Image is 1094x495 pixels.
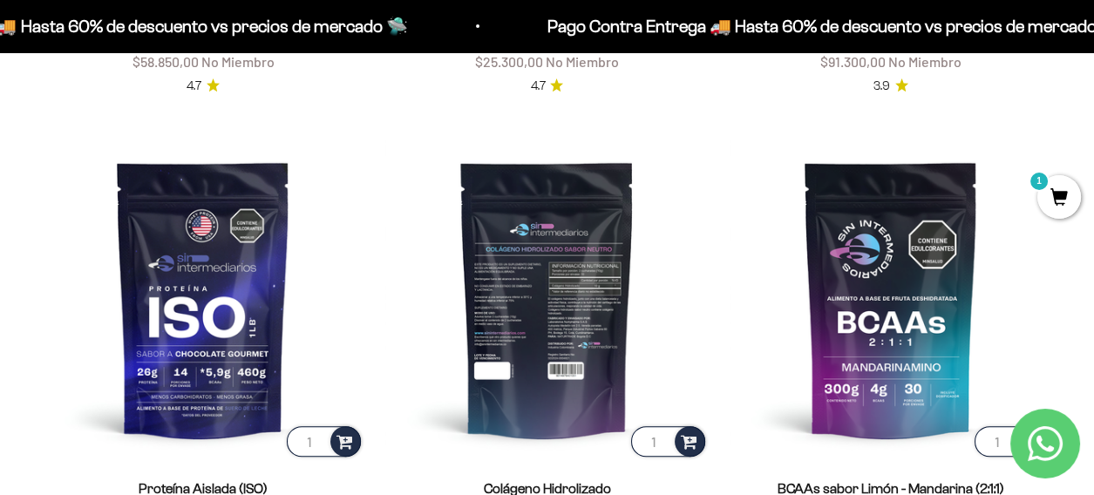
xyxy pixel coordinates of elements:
span: $58.850,00 [133,53,199,70]
a: 1 [1037,189,1081,208]
a: 3.93.9 de 5.0 estrellas [873,77,908,96]
span: $91.300,00 [820,53,886,70]
span: 4.7 [530,77,545,96]
span: 3.9 [873,77,890,96]
span: No Miembro [888,53,961,70]
mark: 1 [1029,171,1050,192]
span: No Miembro [201,53,275,70]
span: $25.300,00 [475,53,543,70]
span: 4.7 [187,77,201,96]
a: 4.74.7 de 5.0 estrellas [530,77,563,96]
span: No Miembro [546,53,619,70]
a: 4.74.7 de 5.0 estrellas [187,77,220,96]
img: Colágeno Hidrolizado [385,138,708,460]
